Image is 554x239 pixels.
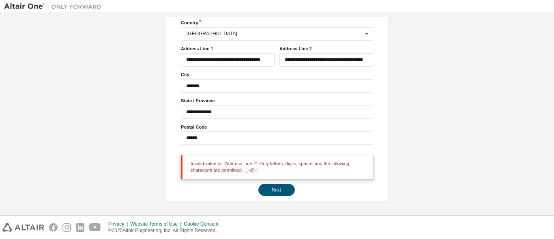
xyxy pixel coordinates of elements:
div: Privacy [108,221,130,227]
label: Postal Code [181,124,373,130]
label: Country [181,19,373,26]
p: © 2025 Altair Engineering, Inc. All Rights Reserved. [108,227,223,234]
div: Website Terms of Use [130,221,184,227]
img: facebook.svg [49,223,58,232]
label: State / Province [181,97,373,104]
img: instagram.svg [62,223,71,232]
div: Invalid value for 'Address Line 2'. Only letters, digits, spaces and the following characters are... [181,155,373,179]
label: Address Line 1 [181,45,275,52]
div: Cookie Consent [184,221,223,227]
label: Address Line 2 [279,45,373,52]
img: youtube.svg [89,223,101,232]
button: Next [258,184,295,196]
img: linkedin.svg [76,223,84,232]
div: [GEOGRAPHIC_DATA] [187,31,363,36]
img: Altair One [4,2,105,11]
label: City [181,71,373,78]
img: altair_logo.svg [2,223,44,232]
